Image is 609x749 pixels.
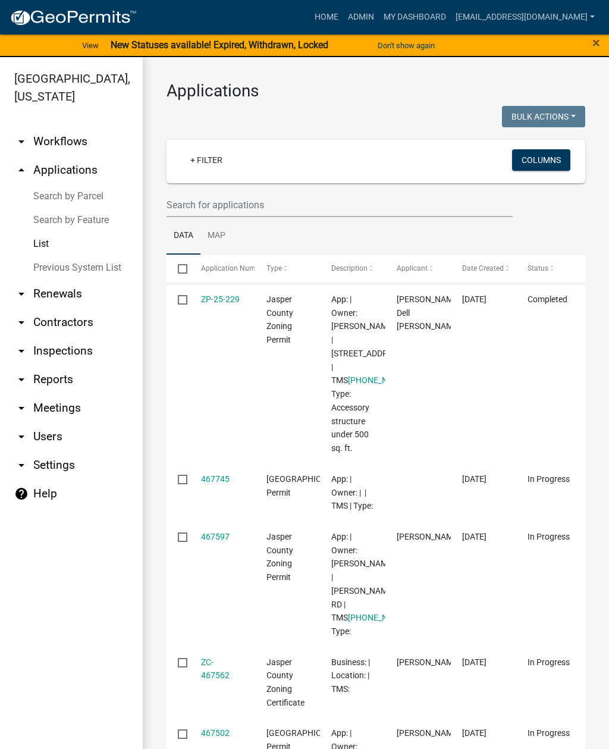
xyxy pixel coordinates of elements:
[14,487,29,501] i: help
[528,728,570,738] span: In Progress
[385,255,451,283] datatable-header-cell: Applicant
[331,657,370,694] span: Business: | Location: | TMS:
[502,106,585,127] button: Bulk Actions
[320,255,385,283] datatable-header-cell: Description
[331,474,373,511] span: App: | Owner: | | TMS | Type:
[14,372,29,387] i: arrow_drop_down
[189,255,255,283] datatable-header-cell: Application Number
[462,657,486,667] span: 08/21/2025
[528,294,567,304] span: Completed
[111,39,328,51] strong: New Statuses available! Expired, Withdrawn, Locked
[373,36,440,55] button: Don't show again
[266,474,347,497] span: Jasper County Building Permit
[462,532,486,541] span: 08/21/2025
[181,149,232,171] a: + Filter
[201,532,230,541] a: 467597
[266,294,293,344] span: Jasper County Zoning Permit
[397,657,460,667] span: Lorrie Tauber
[462,474,486,484] span: 08/22/2025
[331,294,420,453] span: App: | Owner: BRYAN LUCY DELL | 380 MACEDONIA RD | TMS 038-00-03-004 | Type: Accessory structure ...
[77,36,103,55] a: View
[512,149,570,171] button: Columns
[592,35,600,51] span: ×
[14,344,29,358] i: arrow_drop_down
[201,264,266,272] span: Application Number
[331,532,420,636] span: App: | Owner: NETTLES NICHOLAS K | GRADY MIXON RD | TMS 051-00-07-005 | Type:
[379,6,451,29] a: My Dashboard
[528,657,570,667] span: In Progress
[14,401,29,415] i: arrow_drop_down
[451,6,599,29] a: [EMAIL_ADDRESS][DOMAIN_NAME]
[397,532,460,541] span: Nicholas Nettles
[592,36,600,50] button: Close
[528,474,570,484] span: In Progress
[397,728,460,738] span: Preston Parfitt
[14,430,29,444] i: arrow_drop_down
[266,657,304,707] span: Jasper County Zoning Certificate
[451,255,516,283] datatable-header-cell: Date Created
[266,264,282,272] span: Type
[201,728,230,738] a: 467502
[310,6,343,29] a: Home
[14,163,29,177] i: arrow_drop_up
[266,532,293,582] span: Jasper County Zoning Permit
[167,193,513,217] input: Search for applications
[201,474,230,484] a: 467745
[528,264,548,272] span: Status
[167,255,189,283] datatable-header-cell: Select
[516,255,582,283] datatable-header-cell: Status
[528,532,570,541] span: In Progress
[343,6,379,29] a: Admin
[14,134,29,149] i: arrow_drop_down
[462,728,486,738] span: 08/21/2025
[14,458,29,472] i: arrow_drop_down
[255,255,320,283] datatable-header-cell: Type
[462,264,504,272] span: Date Created
[348,375,418,385] a: [PHONE_NUMBER]
[348,613,418,622] a: [PHONE_NUMBER]
[462,294,486,304] span: 08/22/2025
[167,81,585,101] h3: Applications
[167,217,200,255] a: Data
[200,217,233,255] a: Map
[397,294,460,331] span: Lucy Dell Bryan
[331,264,368,272] span: Description
[397,264,428,272] span: Applicant
[14,287,29,301] i: arrow_drop_down
[201,294,240,304] a: ZP-25-229
[201,657,230,681] a: ZC- 467562
[14,315,29,330] i: arrow_drop_down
